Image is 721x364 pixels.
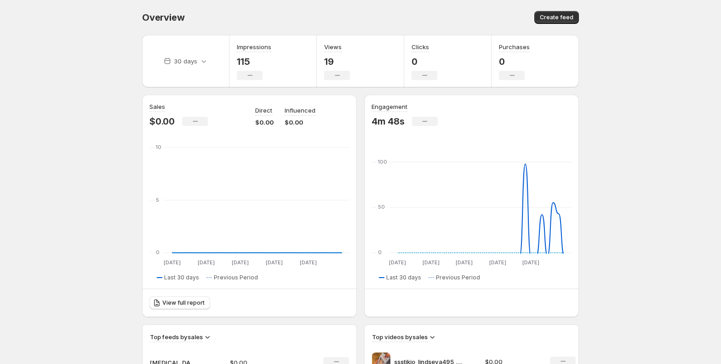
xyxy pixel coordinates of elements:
[378,159,387,165] text: 100
[378,204,385,210] text: 50
[142,12,184,23] span: Overview
[285,106,315,115] p: Influenced
[237,42,271,51] h3: Impressions
[255,118,274,127] p: $0.00
[372,116,405,127] p: 4m 48s
[255,106,272,115] p: Direct
[232,259,249,266] text: [DATE]
[214,274,258,281] span: Previous Period
[149,296,210,309] a: View full report
[378,249,382,256] text: 0
[324,42,342,51] h3: Views
[285,118,315,127] p: $0.00
[423,259,440,266] text: [DATE]
[534,11,579,24] button: Create feed
[156,197,159,203] text: 5
[522,259,539,266] text: [DATE]
[266,259,283,266] text: [DATE]
[149,116,175,127] p: $0.00
[324,56,350,67] p: 19
[499,56,530,67] p: 0
[456,259,473,266] text: [DATE]
[412,42,429,51] h3: Clicks
[237,56,271,67] p: 115
[372,102,407,111] h3: Engagement
[174,57,197,66] p: 30 days
[389,259,406,266] text: [DATE]
[300,259,317,266] text: [DATE]
[372,332,428,341] h3: Top videos by sales
[436,274,480,281] span: Previous Period
[150,332,203,341] h3: Top feeds by sales
[164,274,199,281] span: Last 30 days
[499,42,530,51] h3: Purchases
[386,274,421,281] span: Last 30 days
[156,144,161,150] text: 10
[164,259,181,266] text: [DATE]
[162,299,205,307] span: View full report
[149,102,165,111] h3: Sales
[540,14,573,21] span: Create feed
[489,259,506,266] text: [DATE]
[156,249,160,256] text: 0
[412,56,437,67] p: 0
[198,259,215,266] text: [DATE]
